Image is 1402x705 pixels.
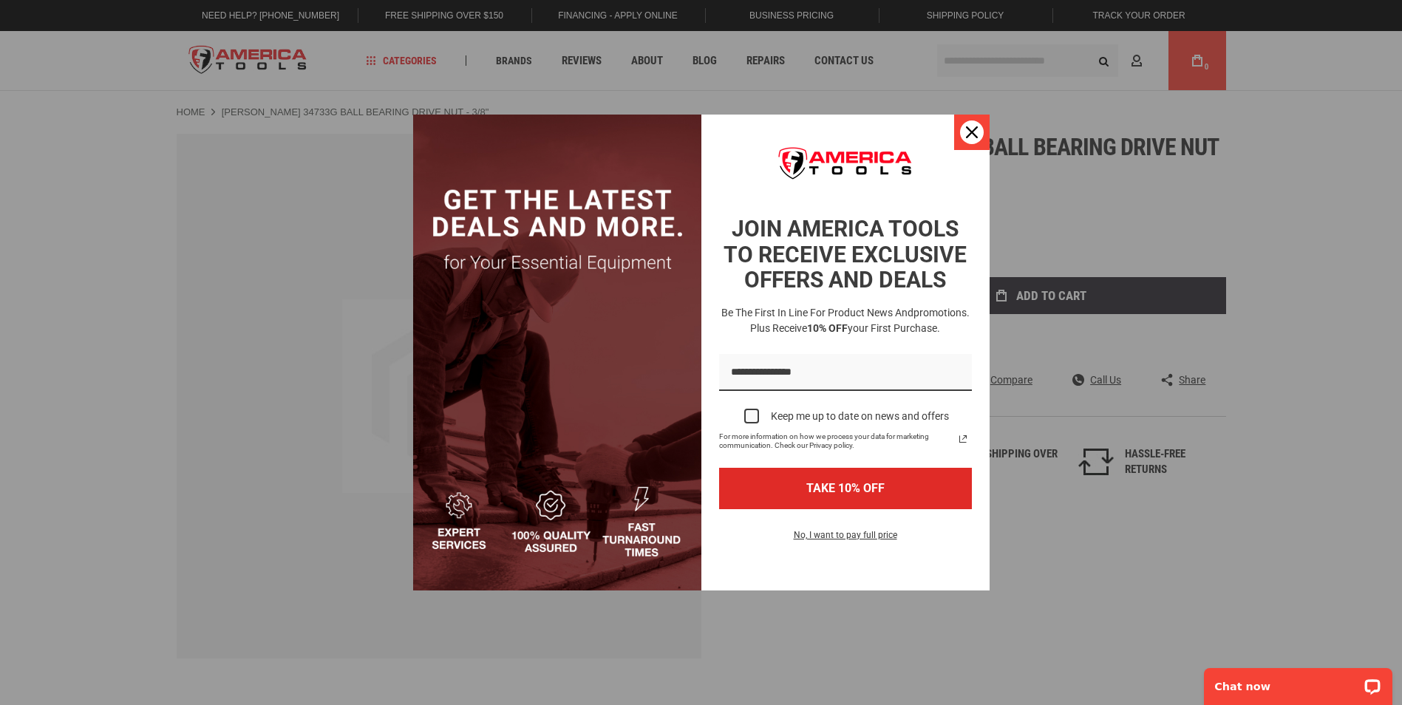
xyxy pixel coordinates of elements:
[807,322,848,334] strong: 10% OFF
[966,126,978,138] svg: close icon
[954,430,972,448] svg: link icon
[719,432,954,450] span: For more information on how we process your data for marketing communication. Check our Privacy p...
[782,527,909,552] button: No, I want to pay full price
[771,410,949,423] div: Keep me up to date on news and offers
[750,307,970,334] span: promotions. Plus receive your first purchase.
[954,115,990,150] button: Close
[1194,658,1402,705] iframe: LiveChat chat widget
[954,430,972,448] a: Read our Privacy Policy
[719,468,972,508] button: TAKE 10% OFF
[716,305,975,336] h3: Be the first in line for product news and
[724,216,967,293] strong: JOIN AMERICA TOOLS TO RECEIVE EXCLUSIVE OFFERS AND DEALS
[719,354,972,392] input: Email field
